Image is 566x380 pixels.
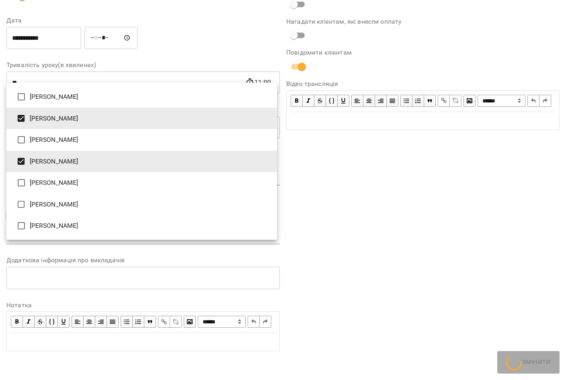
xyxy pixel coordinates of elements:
[6,86,277,108] li: [PERSON_NAME]
[6,108,277,129] li: [PERSON_NAME]
[6,194,277,215] li: [PERSON_NAME]
[6,215,277,237] li: [PERSON_NAME]
[6,129,277,151] li: [PERSON_NAME]
[6,172,277,194] li: [PERSON_NAME]
[6,151,277,172] li: [PERSON_NAME]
